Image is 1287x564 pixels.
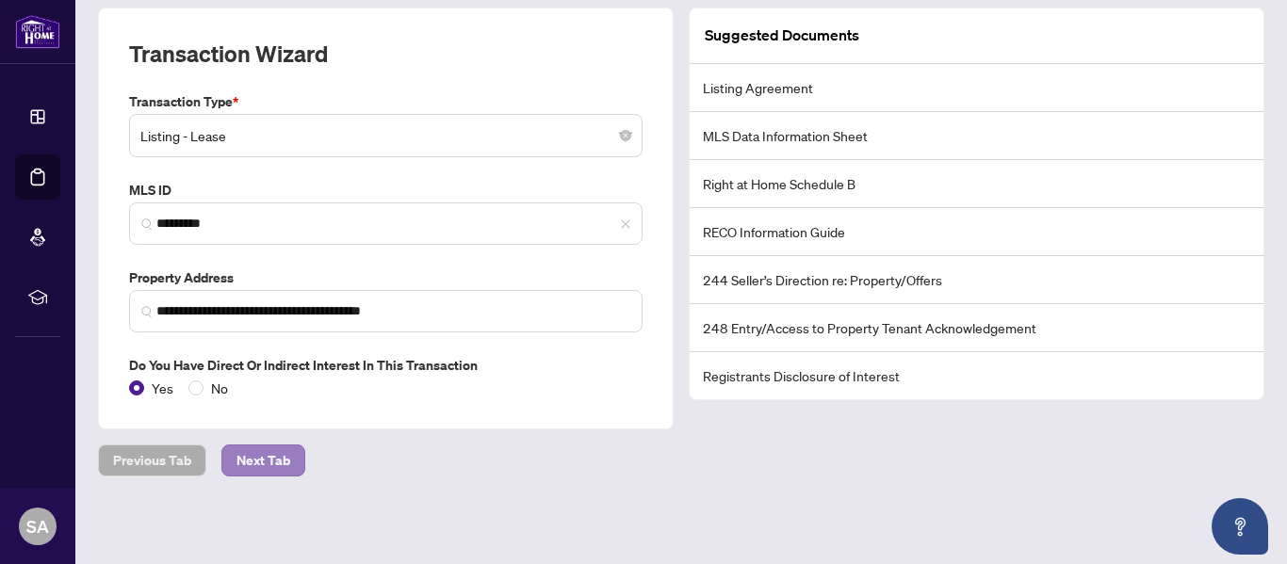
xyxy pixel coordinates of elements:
li: 244 Seller’s Direction re: Property/Offers [690,256,1263,304]
button: Previous Tab [98,444,206,476]
label: Transaction Type [129,91,643,112]
span: SA [26,513,49,540]
li: MLS Data Information Sheet [690,112,1263,160]
li: RECO Information Guide [690,208,1263,256]
img: search_icon [141,218,153,230]
label: Do you have direct or indirect interest in this transaction [129,355,643,376]
h2: Transaction Wizard [129,39,328,69]
span: close-circle [620,130,631,141]
li: Listing Agreement [690,64,1263,112]
span: Next Tab [236,445,290,475]
img: logo [15,14,60,49]
label: Property Address [129,267,643,288]
img: search_icon [141,306,153,317]
article: Suggested Documents [705,24,859,47]
label: MLS ID [129,180,643,201]
li: Right at Home Schedule B [690,160,1263,208]
span: Listing - Lease [140,118,631,153]
button: Open asap [1212,498,1268,555]
span: Yes [144,378,181,398]
span: close [620,218,631,230]
li: Registrants Disclosure of Interest [690,352,1263,399]
li: 248 Entry/Access to Property Tenant Acknowledgement [690,304,1263,352]
button: Next Tab [221,444,305,476]
span: No [204,378,236,398]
